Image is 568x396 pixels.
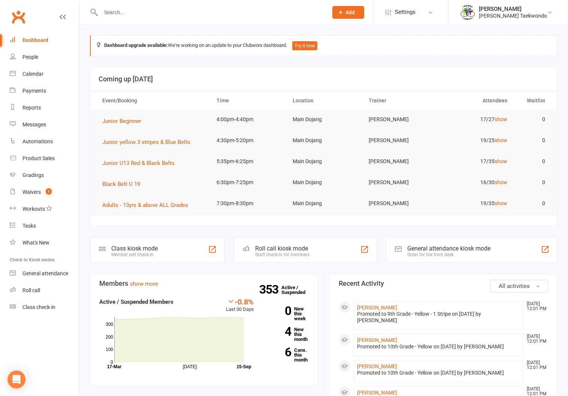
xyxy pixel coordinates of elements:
[362,153,438,170] td: [PERSON_NAME]
[102,201,193,210] button: Adults - 13yrs & above ALL Grades
[286,111,362,128] td: Main Dojang
[357,363,397,369] a: [PERSON_NAME]
[10,265,79,282] a: General attendance kiosk mode
[514,132,552,149] td: 0
[22,88,46,94] div: Payments
[281,279,314,300] a: 353Active / Suspended
[514,153,552,170] td: 0
[514,91,552,110] th: Waitlist
[265,305,291,316] strong: 0
[10,282,79,299] a: Roll call
[495,116,507,122] a: show
[357,343,520,350] div: Promoted to 10th Grade - Yellow on [DATE] by [PERSON_NAME]
[362,174,438,191] td: [PERSON_NAME]
[210,111,286,128] td: 4:00pm-4:40pm
[10,299,79,316] a: Class kiosk mode
[22,138,53,144] div: Automations
[22,155,55,161] div: Product Sales
[362,91,438,110] th: Trainer
[10,49,79,66] a: People
[259,284,281,295] strong: 353
[96,91,210,110] th: Event/Booking
[22,54,38,60] div: People
[102,159,180,168] button: Junior U13 Red & Black Belts
[362,111,438,128] td: [PERSON_NAME]
[102,118,141,124] span: Junior Beginner
[265,327,309,342] a: 4New this month
[357,311,520,324] div: Promoted to 9th Grade - Yellow - 1 Stripe on [DATE] by [PERSON_NAME]
[10,167,79,184] a: Gradings
[438,153,514,170] td: 17/35
[514,174,552,191] td: 0
[104,42,168,48] strong: Dashboard upgrade available:
[102,117,146,126] button: Junior Beginner
[22,189,41,195] div: Waivers
[255,245,309,252] div: Roll call kiosk mode
[362,195,438,212] td: [PERSON_NAME]
[495,158,507,164] a: show
[514,111,552,128] td: 0
[10,82,79,99] a: Payments
[523,334,548,344] time: [DATE] 12:01 PM
[438,132,514,149] td: 19/25
[255,252,309,257] div: Staff check-in for members
[438,195,514,212] td: 19/35
[265,326,291,337] strong: 4
[395,4,416,21] span: Settings
[226,297,254,306] div: -0.8%
[523,360,548,370] time: [DATE] 12:01 PM
[332,6,364,19] button: Add
[438,91,514,110] th: Attendees
[514,195,552,212] td: 0
[102,138,196,147] button: Junior yellow 3 stripes & Blue Belts
[99,7,323,18] input: Search...
[130,280,158,287] a: show more
[357,304,397,310] a: [PERSON_NAME]
[210,132,286,149] td: 4:30pm-5:20pm
[210,195,286,212] td: 7:30pm-8:30pm
[286,153,362,170] td: Main Dojang
[111,252,158,257] div: Member self check-in
[22,240,49,246] div: What's New
[407,252,490,257] div: Great for the front desk
[438,111,514,128] td: 17/27
[10,184,79,201] a: Waivers 1
[7,370,25,388] div: Open Intercom Messenger
[286,91,362,110] th: Location
[46,188,52,195] span: 1
[22,223,36,229] div: Tasks
[523,301,548,311] time: [DATE] 12:01 PM
[339,280,548,287] h3: Recent Activity
[22,287,40,293] div: Roll call
[22,206,45,212] div: Workouts
[10,150,79,167] a: Product Sales
[10,99,79,116] a: Reports
[22,121,46,127] div: Messages
[345,9,355,15] span: Add
[357,370,520,376] div: Promoted to 10th Grade - Yellow on [DATE] by [PERSON_NAME]
[22,105,41,111] div: Reports
[22,37,48,43] div: Dashboard
[490,280,548,292] button: All activities
[10,32,79,49] a: Dashboard
[499,283,530,289] span: All activities
[265,306,309,321] a: 0New this week
[438,174,514,191] td: 16/30
[460,5,475,20] img: thumb_image1638236014.png
[102,160,175,166] span: Junior U13 Red & Black Belts
[90,35,558,56] div: We're working on an update to your Clubworx dashboard.
[495,179,507,185] a: show
[102,180,145,189] button: Black Belt U 19
[99,298,173,305] strong: Active / Suspended Members
[226,297,254,313] div: Last 30 Days
[286,195,362,212] td: Main Dojang
[479,6,547,12] div: [PERSON_NAME]
[10,234,79,251] a: What's New
[286,174,362,191] td: Main Dojang
[99,280,309,287] h3: Members
[102,202,188,208] span: Adults - 13yrs & above ALL Grades
[362,132,438,149] td: [PERSON_NAME]
[495,137,507,143] a: show
[22,270,68,276] div: General attendance
[210,174,286,191] td: 6:30pm-7:25pm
